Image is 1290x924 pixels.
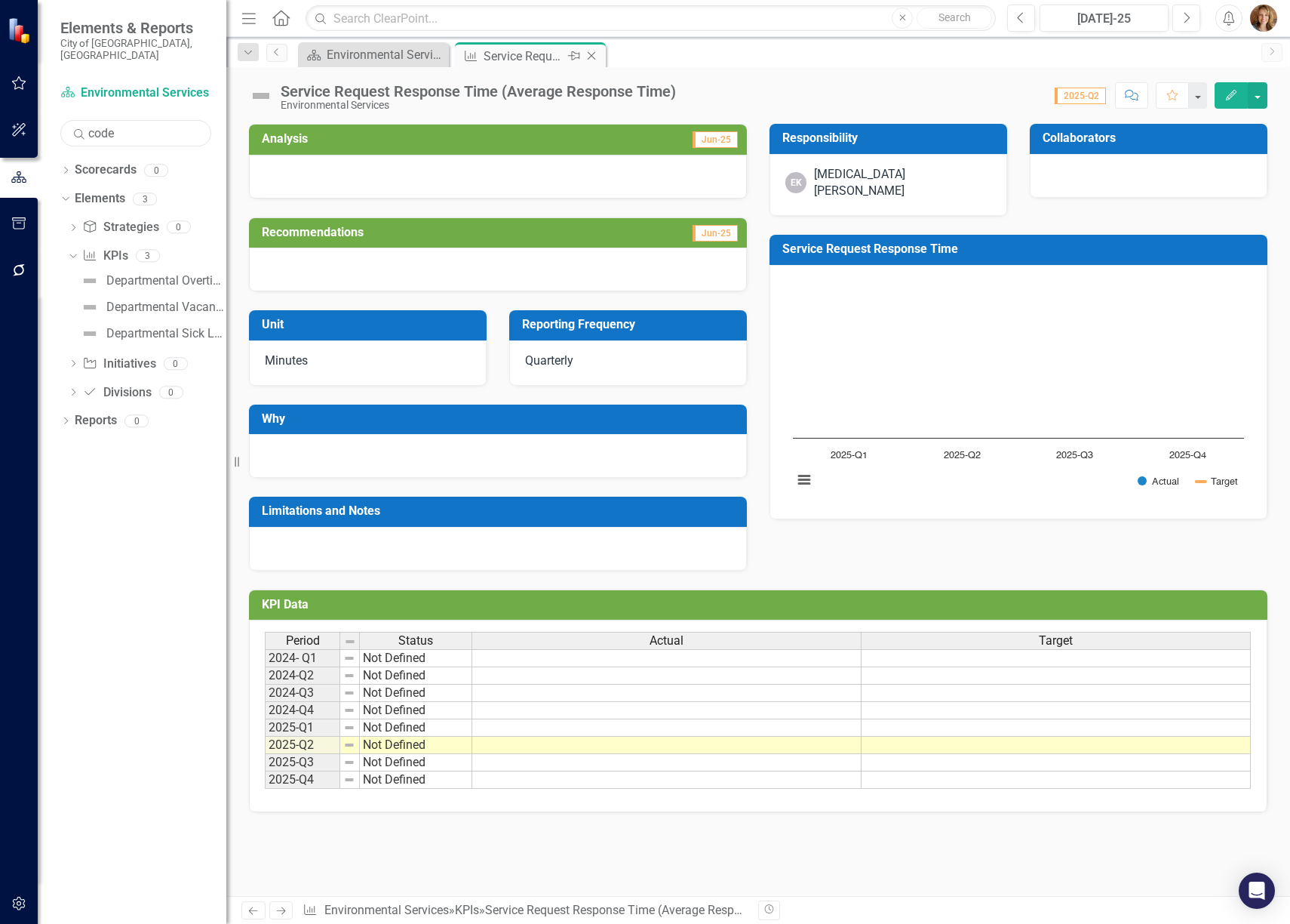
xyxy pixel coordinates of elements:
div: Departmental Vacancy Rate (By location code) [106,300,226,314]
td: 2024-Q2 [265,667,340,685]
input: Search Below... [60,120,211,146]
text: 2025-Q1 [831,451,868,460]
small: City of [GEOGRAPHIC_DATA], [GEOGRAPHIC_DATA] [60,37,211,62]
a: KPIs [82,248,127,265]
img: Not Defined [81,298,99,316]
div: Service Request Response Time (Average Response Time) [485,903,794,917]
text: 2025-Q4 [1169,451,1206,460]
img: Not Defined [81,272,99,290]
a: Divisions [82,384,151,402]
a: Departmental Sick Leave Usage (By location code) [77,322,226,346]
div: Environmental Services [281,100,676,111]
td: Not Defined [360,667,472,685]
div: Environmental Services [327,45,445,64]
button: View chart menu, Chart [794,470,815,491]
h3: Responsibility [782,131,1000,145]
img: 8DAGhfEEPCf229AAAAAElFTkSuQmCC [343,722,355,734]
span: Status [398,634,433,648]
div: 0 [144,164,168,177]
div: 0 [159,386,183,399]
a: Elements [75,190,125,208]
a: Reports [75,412,117,430]
img: Nichole Plowman [1250,5,1277,32]
span: Minutes [265,353,308,368]
a: Initiatives [82,356,155,373]
td: 2024-Q4 [265,702,340,719]
span: 2025-Q2 [1055,88,1106,104]
h3: Why [262,412,739,426]
td: 2024- Q1 [265,649,340,667]
img: ClearPoint Strategy [8,17,35,44]
div: [MEDICAL_DATA][PERSON_NAME] [814,166,991,201]
img: 8DAGhfEEPCf229AAAAAElFTkSuQmCC [343,670,355,682]
div: 0 [124,414,149,427]
div: 3 [133,192,157,205]
span: Search [938,11,971,23]
text: 2025-Q2 [944,451,981,460]
div: Quarterly [509,340,747,386]
text: 2025-Q3 [1056,451,1093,460]
h3: Unit [262,318,479,331]
div: 0 [167,221,191,234]
span: Period [286,634,320,648]
img: 8DAGhfEEPCf229AAAAAElFTkSuQmCC [343,687,355,699]
td: Not Defined [360,685,472,702]
button: Show Actual [1138,476,1179,487]
div: » » [303,902,747,919]
td: 2025-Q1 [265,719,340,737]
a: Departmental Vacancy Rate (By location code) [77,295,226,319]
h3: Limitations and Notes [262,504,739,518]
div: 0 [164,357,188,370]
a: KPIs [455,903,479,917]
button: Search [917,8,992,29]
a: Scorecards [75,162,137,179]
td: Not Defined [360,754,472,772]
div: EK [785,172,806,193]
span: Jun-25 [693,225,738,242]
div: Service Request Response Time (Average Response Time) [281,83,676,100]
span: Actual [650,634,683,648]
h3: Service Request Response Time [782,242,1260,256]
img: Not Defined [81,325,99,343]
td: Not Defined [360,772,472,789]
a: Strategies [82,219,158,236]
div: Chart. Highcharts interactive chart. [785,277,1252,504]
h3: Collaborators [1043,131,1260,145]
div: 3 [136,250,160,263]
img: 8DAGhfEEPCf229AAAAAElFTkSuQmCC [343,739,355,751]
img: 8DAGhfEEPCf229AAAAAElFTkSuQmCC [343,756,355,768]
img: 8DAGhfEEPCf229AAAAAElFTkSuQmCC [344,636,356,648]
td: 2025-Q3 [265,754,340,772]
img: 8DAGhfEEPCf229AAAAAElFTkSuQmCC [343,704,355,716]
h3: KPI Data [262,598,1260,611]
div: Open Intercom Messenger [1239,873,1275,909]
a: Environmental Services [60,85,211,102]
img: Not Defined [249,84,273,108]
h3: Analysis [262,132,499,146]
button: [DATE]-25 [1040,5,1169,32]
td: Not Defined [360,702,472,719]
svg: Interactive chart [785,277,1252,504]
span: Elements & Reports [60,19,211,37]
button: Show Target [1196,476,1238,487]
td: 2024-Q3 [265,685,340,702]
td: 2025-Q2 [265,737,340,754]
td: 2025-Q4 [265,772,340,789]
span: Target [1039,634,1073,648]
img: 8DAGhfEEPCf229AAAAAElFTkSuQmCC [343,652,355,664]
span: Jun-25 [693,131,738,148]
td: Not Defined [360,719,472,737]
img: 8DAGhfEEPCf229AAAAAElFTkSuQmCC [343,774,355,786]
div: [DATE]-25 [1045,10,1163,28]
div: Service Request Response Time (Average Response Time) [484,47,564,66]
a: Environmental Services [302,45,445,64]
h3: Reporting Frequency [522,318,739,331]
input: Search ClearPoint... [306,5,996,32]
td: Not Defined [360,649,472,667]
a: Departmental Overtime (By location code) [77,269,226,293]
h3: Recommendations [262,226,589,239]
div: Departmental Sick Leave Usage (By location code) [106,327,226,340]
td: Not Defined [360,737,472,754]
div: Departmental Overtime (By location code) [106,274,226,288]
